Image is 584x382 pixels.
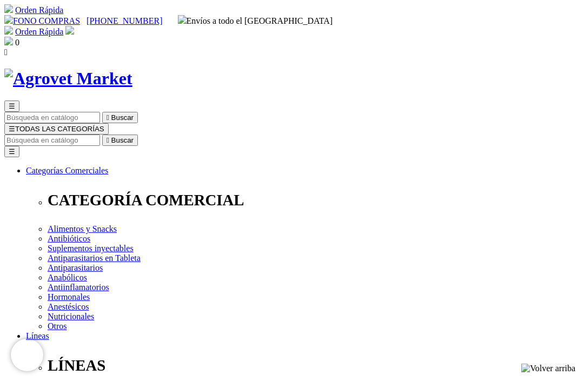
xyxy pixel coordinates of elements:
a: Orden Rápida [15,5,63,15]
span: ☰ [9,125,15,133]
i:  [107,136,109,144]
span: Envíos a todo el [GEOGRAPHIC_DATA] [178,16,333,25]
a: Hormonales [48,292,90,301]
iframe: Brevo live chat [11,339,43,371]
a: Nutricionales [48,312,94,321]
a: Antiinflamatorios [48,283,109,292]
img: user.svg [65,26,74,35]
img: shopping-cart.svg [4,26,13,35]
i:  [107,113,109,122]
input: Buscar [4,112,100,123]
input: Buscar [4,135,100,146]
p: LÍNEAS [48,357,580,374]
a: Anabólicos [48,273,87,282]
img: shopping-bag.svg [4,37,13,45]
button: ☰ [4,100,19,112]
a: Anestésicos [48,302,89,311]
span: ☰ [9,102,15,110]
p: CATEGORÍA COMERCIAL [48,191,580,209]
a: Acceda a su cuenta de cliente [65,27,74,36]
a: FONO COMPRAS [4,16,80,25]
a: Antiparasitarios [48,263,103,272]
a: Alimentos y Snacks [48,224,117,233]
span: Buscar [111,113,134,122]
span: Buscar [111,136,134,144]
a: Orden Rápida [15,27,63,36]
img: shopping-cart.svg [4,4,13,13]
img: Volver arriba [521,364,575,373]
a: [PHONE_NUMBER] [87,16,162,25]
img: Agrovet Market [4,69,132,89]
button:  Buscar [102,112,138,123]
a: Antibióticos [48,234,90,243]
a: Otros [48,321,67,331]
img: phone.svg [4,15,13,24]
a: Categorías Comerciales [26,166,108,175]
span: 0 [15,38,19,47]
i:  [4,48,8,57]
a: Suplementos inyectables [48,244,134,253]
button:  Buscar [102,135,138,146]
button: ☰ [4,146,19,157]
a: Antiparasitarios en Tableta [48,253,141,263]
a: Líneas [26,331,49,340]
img: delivery-truck.svg [178,15,187,24]
button: ☰TODAS LAS CATEGORÍAS [4,123,109,135]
